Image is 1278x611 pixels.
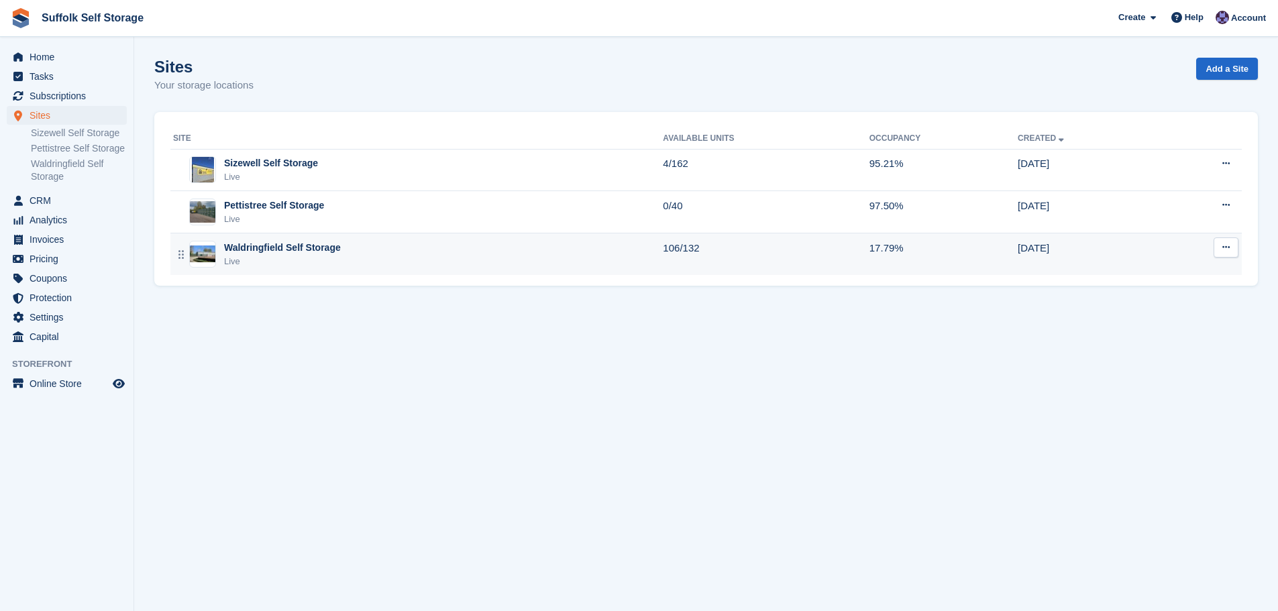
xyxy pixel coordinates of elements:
td: 0/40 [663,191,869,233]
th: Occupancy [869,128,1018,150]
a: Pettistree Self Storage [31,142,127,155]
div: Waldringfield Self Storage [224,241,341,255]
div: Live [224,213,324,226]
a: Sizewell Self Storage [31,127,127,140]
img: Image of Waldringfield Self Storage site [190,245,215,262]
a: Preview store [111,376,127,392]
div: Live [224,170,318,184]
th: Site [170,128,663,150]
span: Pricing [30,249,110,268]
div: Live [224,255,341,268]
a: menu [7,249,127,268]
span: CRM [30,191,110,210]
a: menu [7,308,127,327]
a: Waldringfield Self Storage [31,158,127,183]
span: Sites [30,106,110,125]
a: menu [7,327,127,346]
img: Toby [1216,11,1229,24]
td: [DATE] [1018,149,1160,191]
span: Help [1185,11,1204,24]
span: Coupons [30,269,110,288]
span: Capital [30,327,110,346]
img: Image of Sizewell Self Storage site [192,156,214,183]
span: Tasks [30,67,110,86]
a: menu [7,269,127,288]
span: Protection [30,288,110,307]
span: Account [1231,11,1266,25]
span: Invoices [30,230,110,249]
a: menu [7,288,127,307]
p: Your storage locations [154,78,254,93]
h1: Sites [154,58,254,76]
td: [DATE] [1018,233,1160,275]
a: Suffolk Self Storage [36,7,149,29]
img: stora-icon-8386f47178a22dfd0bd8f6a31ec36ba5ce8667c1dd55bd0f319d3a0aa187defe.svg [11,8,31,28]
span: Storefront [12,357,134,371]
a: Add a Site [1196,58,1258,80]
img: Image of Pettistree Self Storage site [190,201,215,223]
a: Created [1018,133,1067,143]
a: menu [7,211,127,229]
a: menu [7,374,127,393]
a: menu [7,87,127,105]
td: 17.79% [869,233,1018,275]
span: Settings [30,308,110,327]
span: Analytics [30,211,110,229]
td: 97.50% [869,191,1018,233]
a: menu [7,48,127,66]
td: 4/162 [663,149,869,191]
td: [DATE] [1018,191,1160,233]
td: 106/132 [663,233,869,275]
a: menu [7,106,127,125]
span: Create [1118,11,1145,24]
th: Available Units [663,128,869,150]
div: Pettistree Self Storage [224,199,324,213]
a: menu [7,230,127,249]
a: menu [7,67,127,86]
span: Home [30,48,110,66]
a: menu [7,191,127,210]
span: Subscriptions [30,87,110,105]
span: Online Store [30,374,110,393]
div: Sizewell Self Storage [224,156,318,170]
td: 95.21% [869,149,1018,191]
